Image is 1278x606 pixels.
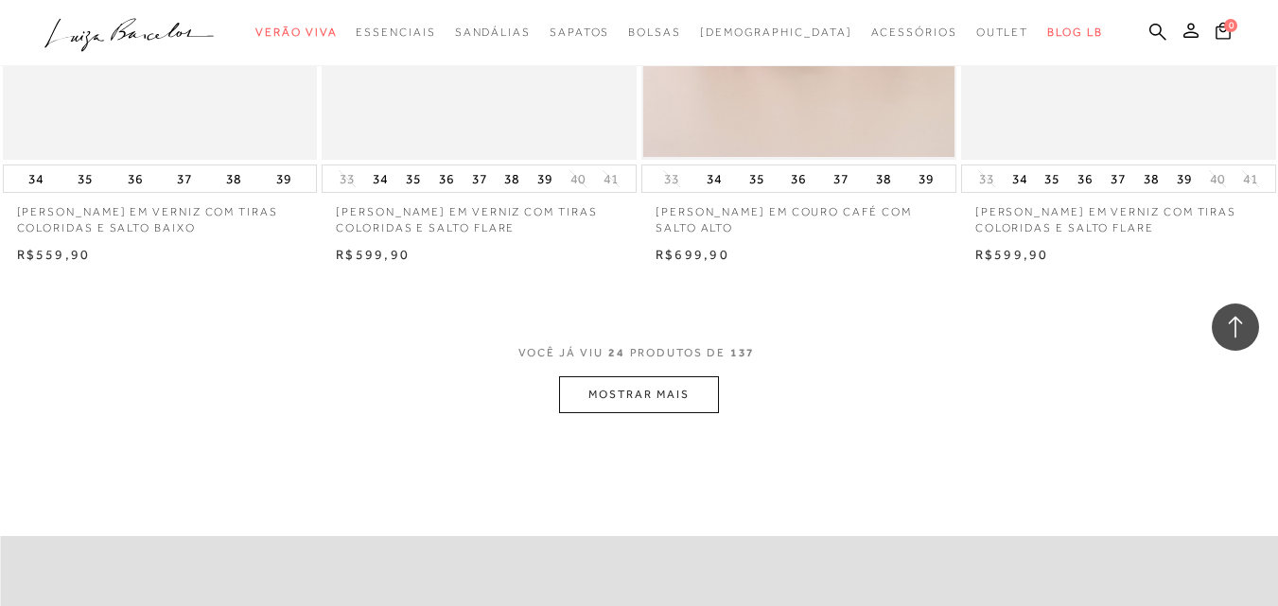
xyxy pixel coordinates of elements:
button: 35 [72,165,98,192]
a: noSubCategoriesText [700,15,852,50]
button: 34 [23,165,49,192]
button: 41 [1237,170,1264,188]
a: categoryNavScreenReaderText [356,15,435,50]
button: 34 [367,165,394,192]
button: 34 [701,165,727,192]
button: 37 [171,165,198,192]
button: 35 [744,165,770,192]
button: 33 [334,170,360,188]
button: 33 [973,170,1000,188]
button: 35 [1039,165,1065,192]
span: Bolsas [628,26,681,39]
button: 38 [870,165,897,192]
button: 40 [1204,170,1231,188]
button: 34 [1007,165,1033,192]
span: Sapatos [550,26,609,39]
span: VOCÊ JÁ VIU PRODUTOS DE [518,346,761,359]
a: BLOG LB [1047,15,1102,50]
button: 40 [565,170,591,188]
span: [DEMOGRAPHIC_DATA] [700,26,852,39]
button: 39 [532,165,558,192]
span: 0 [1224,19,1237,32]
button: 39 [271,165,297,192]
span: Essenciais [356,26,435,39]
button: 39 [913,165,939,192]
a: categoryNavScreenReaderText [871,15,957,50]
a: [PERSON_NAME] EM COURO CAFÉ COM SALTO ALTO [641,193,956,236]
span: R$559,90 [17,247,91,262]
a: [PERSON_NAME] EM VERNIZ COM TIRAS COLORIDAS E SALTO FLARE [322,193,637,236]
span: 24 [608,346,625,359]
button: 38 [499,165,525,192]
button: 38 [220,165,247,192]
button: MOSTRAR MAIS [559,376,718,413]
button: 37 [828,165,854,192]
span: R$699,90 [656,247,729,262]
button: 41 [598,170,624,188]
span: Sandálias [455,26,531,39]
a: categoryNavScreenReaderText [455,15,531,50]
button: 38 [1138,165,1164,192]
button: 37 [1105,165,1131,192]
span: BLOG LB [1047,26,1102,39]
span: Verão Viva [255,26,337,39]
button: 0 [1210,21,1236,46]
a: categoryNavScreenReaderText [255,15,337,50]
span: Acessórios [871,26,957,39]
a: categoryNavScreenReaderText [976,15,1029,50]
button: 39 [1171,165,1198,192]
button: 37 [466,165,493,192]
button: 35 [400,165,427,192]
a: [PERSON_NAME] EM VERNIZ COM TIRAS COLORIDAS E SALTO FLARE [961,193,1276,236]
button: 36 [1072,165,1098,192]
button: 36 [785,165,812,192]
span: R$599,90 [336,247,410,262]
a: categoryNavScreenReaderText [628,15,681,50]
button: 36 [122,165,149,192]
a: [PERSON_NAME] EM VERNIZ COM TIRAS COLORIDAS E SALTO BAIXO [3,193,318,236]
button: 33 [658,170,685,188]
span: Outlet [976,26,1029,39]
a: categoryNavScreenReaderText [550,15,609,50]
button: 36 [433,165,460,192]
span: R$599,90 [975,247,1049,262]
span: 137 [730,346,756,359]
